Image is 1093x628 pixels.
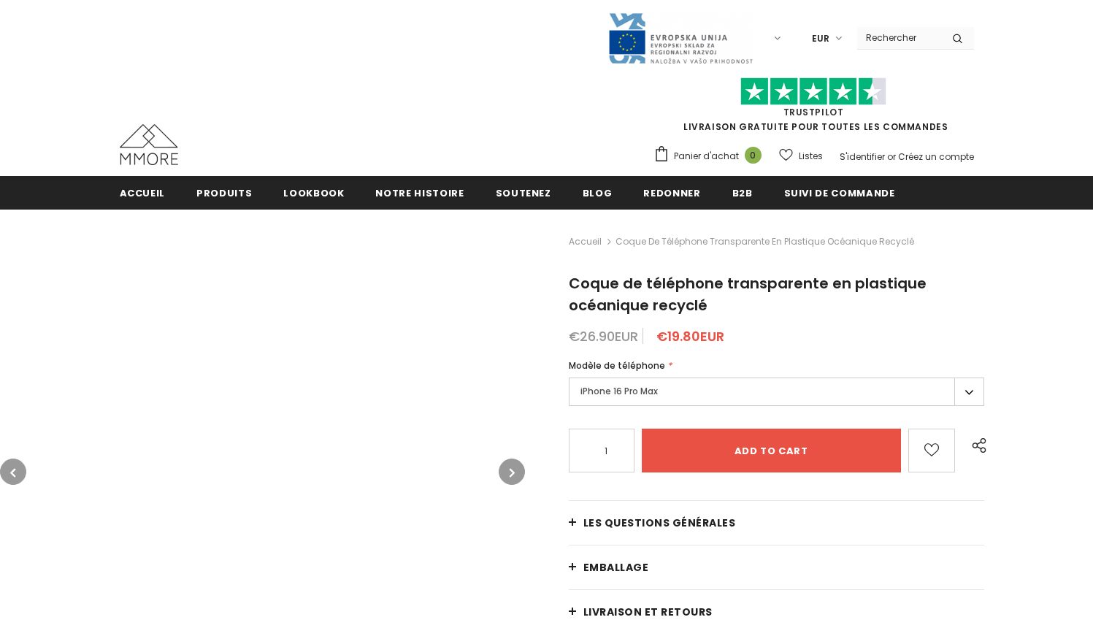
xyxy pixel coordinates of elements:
span: Notre histoire [375,186,464,200]
a: Accueil [569,233,602,250]
span: LIVRAISON GRATUITE POUR TOUTES LES COMMANDES [653,84,974,133]
img: Faites confiance aux étoiles pilotes [740,77,886,106]
span: Coque de téléphone transparente en plastique océanique recyclé [569,273,927,315]
a: Créez un compte [898,150,974,163]
a: Lookbook [283,176,344,209]
span: Accueil [120,186,166,200]
input: Search Site [857,27,941,48]
span: Les questions générales [583,516,736,530]
span: Lookbook [283,186,344,200]
a: Listes [779,143,823,169]
span: Blog [583,186,613,200]
span: Modèle de téléphone [569,359,665,372]
span: Redonner [643,186,700,200]
a: Les questions générales [569,501,985,545]
span: Livraison et retours [583,605,713,619]
span: or [887,150,896,163]
a: TrustPilot [783,106,844,118]
span: Coque de téléphone transparente en plastique océanique recyclé [615,233,914,250]
a: Suivi de commande [784,176,895,209]
span: Listes [799,149,823,164]
a: Produits [196,176,252,209]
img: Cas MMORE [120,124,178,165]
a: Redonner [643,176,700,209]
span: B2B [732,186,753,200]
span: €19.80EUR [656,327,724,345]
a: Notre histoire [375,176,464,209]
span: 0 [745,147,762,164]
a: Blog [583,176,613,209]
span: soutenez [496,186,551,200]
label: iPhone 16 Pro Max [569,378,985,406]
a: B2B [732,176,753,209]
a: Javni Razpis [607,31,753,44]
input: Add to cart [642,429,901,472]
span: EUR [812,31,829,46]
a: EMBALLAGE [569,545,985,589]
a: soutenez [496,176,551,209]
a: Accueil [120,176,166,209]
span: EMBALLAGE [583,560,649,575]
img: Javni Razpis [607,12,753,65]
span: Produits [196,186,252,200]
a: Panier d'achat 0 [653,145,769,167]
span: €26.90EUR [569,327,638,345]
span: Panier d'achat [674,149,739,164]
a: S'identifier [840,150,885,163]
span: Suivi de commande [784,186,895,200]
